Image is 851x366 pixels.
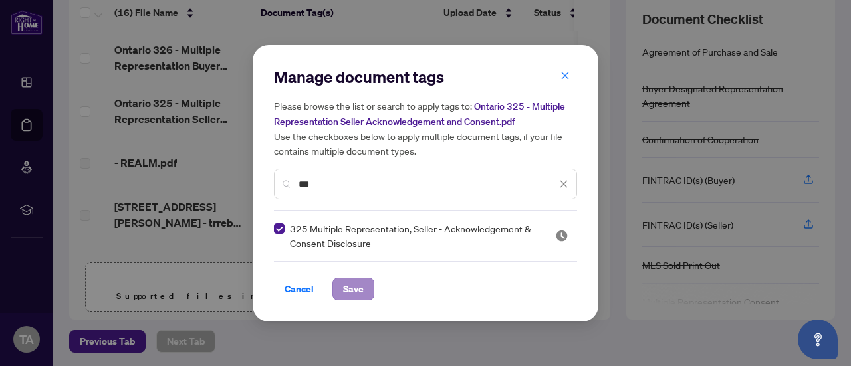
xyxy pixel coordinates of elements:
button: Open asap [798,320,838,359]
span: 325 Multiple Representation, Seller - Acknowledgement & Consent Disclosure [290,221,539,250]
img: status [555,229,568,242]
span: Cancel [285,278,314,300]
span: close [559,179,568,189]
button: Cancel [274,278,324,300]
span: Ontario 325 - Multiple Representation Seller Acknowledgement and Consent.pdf [274,100,565,128]
h5: Please browse the list or search to apply tags to: Use the checkboxes below to apply multiple doc... [274,98,577,158]
button: Save [332,278,374,300]
span: Save [343,278,364,300]
span: Pending Review [555,229,568,242]
span: close [560,71,570,80]
h2: Manage document tags [274,66,577,88]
